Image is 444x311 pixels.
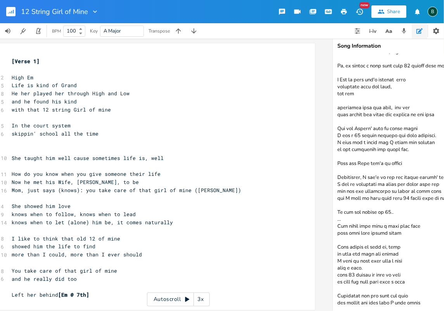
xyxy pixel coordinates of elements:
span: Left her behind [12,291,89,298]
span: and he found his kind [12,98,77,105]
div: Autoscroll [147,292,210,306]
div: Transpose [149,29,170,33]
div: New [359,2,370,8]
span: more than I could, more than I ever should [12,251,142,258]
span: He her played her through High and Low [12,90,130,97]
span: showed him the life to find [12,243,95,250]
button: New [352,5,367,19]
div: 3x [194,292,208,306]
span: skippin' school all the time [12,130,98,137]
span: Life is kind of Grand [12,82,77,89]
span: [Verse 1] [12,58,40,65]
span: A Major [104,27,121,34]
span: 12 String Girl of Mine [21,8,88,15]
span: You take care of that girl of mine [12,267,117,274]
button: Share [371,5,406,18]
span: How do you know when you give someone their life [12,170,161,177]
span: Now he met his Wife, [PERSON_NAME], to be [12,179,139,186]
span: and he really did too [12,275,77,282]
span: with that 12 string Girl of mine [12,106,111,113]
div: Key [90,29,98,33]
button: B [428,3,438,21]
div: BruCe [428,7,438,17]
span: Mom, just says (knows): you take care of that girl of mine ([PERSON_NAME]) [12,187,241,194]
span: High Em [12,74,33,81]
div: Share [387,8,400,15]
span: She taught him well cause sometimes life is, well [12,155,164,162]
span: She showed him love [12,203,71,210]
span: In the court system [12,122,71,129]
span: I like to think that old 12 of mine [12,235,120,242]
span: knows when to let (alone) him be, it comes naturally [12,219,173,226]
span: [Em @ 7th] [58,291,89,298]
div: BPM [52,29,61,33]
span: knows when to follow, knows when to lead [12,211,136,218]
